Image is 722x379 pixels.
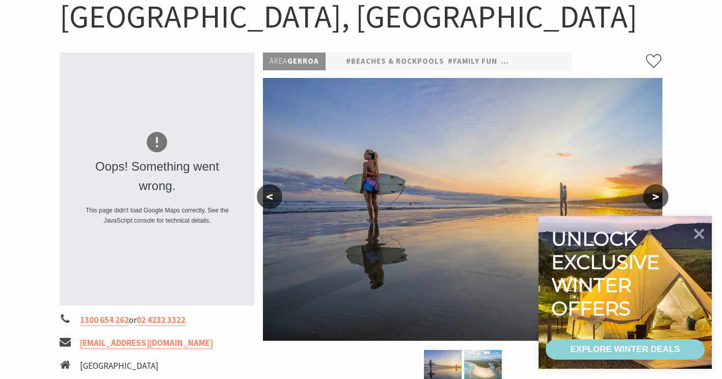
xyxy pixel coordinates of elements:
[501,55,600,68] a: #Natural Attractions
[60,313,255,327] li: or
[263,52,326,70] p: Gerroa
[80,359,179,373] li: [GEOGRAPHIC_DATA]
[448,55,497,68] a: #Family Fun
[80,314,129,326] a: 1300 654 262
[546,339,705,360] a: EXPLORE WINTER DEALS
[82,157,233,196] div: Oops! Something went wrong.
[346,55,444,68] a: #Beaches & Rockpools
[551,227,664,320] div: Unlock exclusive winter offers
[82,206,233,225] div: This page didn't load Google Maps correctly. See the JavaScript console for technical details.
[270,56,287,66] span: Area
[80,337,213,349] a: [EMAIL_ADDRESS][DOMAIN_NAME]
[257,184,282,209] button: <
[137,314,185,326] a: 02 4232 3322
[570,339,680,360] div: EXPLORE WINTER DEALS
[643,184,668,209] button: >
